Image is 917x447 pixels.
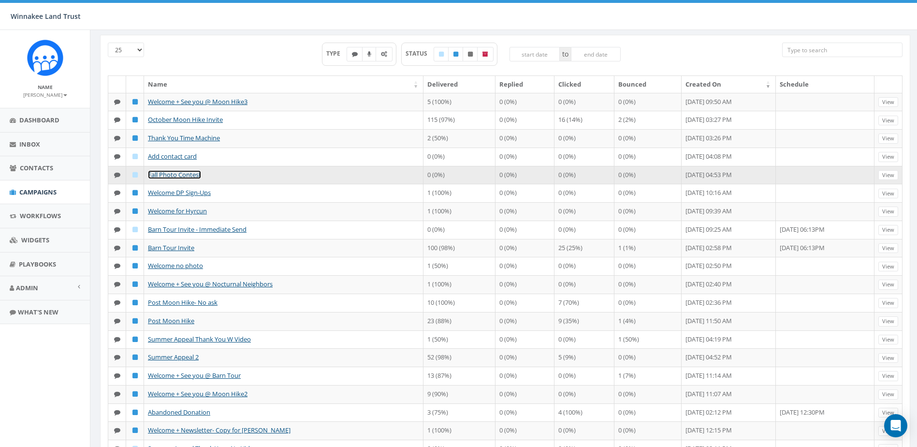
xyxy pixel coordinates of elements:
[495,239,554,257] td: 0 (0%)
[367,51,371,57] i: Ringless Voice Mail
[326,49,347,58] span: TYPE
[878,298,898,308] a: View
[19,188,57,196] span: Campaigns
[878,389,898,400] a: View
[132,299,138,306] i: Published
[423,239,495,257] td: 100 (98%)
[554,184,614,202] td: 0 (0%)
[19,116,59,124] span: Dashboard
[878,262,898,272] a: View
[614,129,682,148] td: 0 (0%)
[614,348,682,367] td: 0 (0%)
[132,153,138,160] i: Draft
[682,403,776,422] td: [DATE] 02:12 PM
[878,207,898,217] a: View
[495,294,554,312] td: 0 (0%)
[682,330,776,349] td: [DATE] 04:19 PM
[614,257,682,275] td: 0 (0%)
[682,93,776,111] td: [DATE] 09:50 AM
[114,409,120,416] i: Text SMS
[148,170,201,179] a: Fall Photo Contest
[682,76,776,93] th: Created On: activate to sort column ascending
[468,51,473,57] i: Unpublished
[554,148,614,166] td: 0 (0%)
[132,409,138,416] i: Published
[16,283,38,292] span: Admin
[132,427,138,433] i: Published
[132,391,138,397] i: Published
[132,226,138,233] i: Draft
[423,166,495,184] td: 0 (0%)
[878,97,898,107] a: View
[682,257,776,275] td: [DATE] 02:50 PM
[682,148,776,166] td: [DATE] 04:08 PM
[114,208,120,214] i: Text SMS
[132,208,138,214] i: Published
[878,371,898,381] a: View
[423,257,495,275] td: 1 (50%)
[878,316,898,327] a: View
[148,353,199,361] a: Summer Appeal 2
[495,148,554,166] td: 0 (0%)
[423,221,495,239] td: 0 (0%)
[381,51,387,57] i: Automated Message
[554,93,614,111] td: 0 (0%)
[554,330,614,349] td: 0 (0%)
[554,312,614,330] td: 9 (35%)
[614,166,682,184] td: 0 (0%)
[878,353,898,363] a: View
[423,148,495,166] td: 0 (0%)
[423,111,495,129] td: 115 (97%)
[20,211,61,220] span: Workflows
[495,312,554,330] td: 0 (0%)
[148,97,247,106] a: Welcome + See you @ Moon Hike3
[682,239,776,257] td: [DATE] 02:58 PM
[148,280,273,288] a: Welcome + See you @ Nocturnal Neighbors
[11,12,81,21] span: Winnakee Land Trust
[423,129,495,148] td: 2 (50%)
[495,367,554,385] td: 0 (0%)
[495,166,554,184] td: 0 (0%)
[495,93,554,111] td: 0 (0%)
[114,318,120,324] i: Text SMS
[614,111,682,129] td: 2 (2%)
[347,47,363,61] label: Text SMS
[495,385,554,403] td: 0 (0%)
[477,47,494,61] label: Archived
[682,166,776,184] td: [DATE] 04:53 PM
[554,275,614,294] td: 0 (0%)
[423,330,495,349] td: 1 (50%)
[560,47,571,61] span: to
[554,239,614,257] td: 25 (25%)
[571,47,621,61] input: end date
[453,51,458,57] i: Published
[614,330,682,349] td: 1 (50%)
[495,330,554,349] td: 0 (0%)
[554,129,614,148] td: 0 (0%)
[148,115,223,124] a: October Moon Hike Invite
[878,152,898,162] a: View
[878,116,898,126] a: View
[495,257,554,275] td: 0 (0%)
[554,76,614,93] th: Clicked
[614,239,682,257] td: 1 (1%)
[423,76,495,93] th: Delivered
[878,225,898,235] a: View
[554,367,614,385] td: 0 (0%)
[114,117,120,123] i: Text SMS
[682,367,776,385] td: [DATE] 11:14 AM
[554,257,614,275] td: 0 (0%)
[132,372,138,379] i: Published
[554,111,614,129] td: 16 (14%)
[682,294,776,312] td: [DATE] 02:36 PM
[614,403,682,422] td: 0 (0%)
[376,47,393,61] label: Automated Message
[614,76,682,93] th: Bounced
[878,426,898,436] a: View
[682,385,776,403] td: [DATE] 11:07 AM
[682,221,776,239] td: [DATE] 09:25 AM
[448,47,464,61] label: Published
[782,43,902,57] input: Type to search
[682,202,776,221] td: [DATE] 09:39 AM
[132,281,138,287] i: Published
